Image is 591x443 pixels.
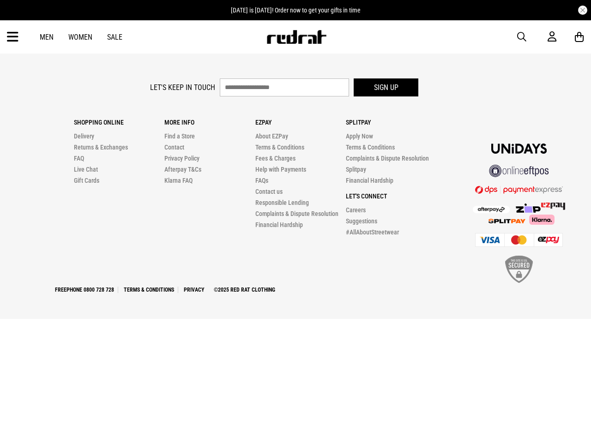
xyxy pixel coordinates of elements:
[255,199,309,206] a: Responsible Lending
[346,155,429,162] a: Complaints & Dispute Resolution
[346,132,373,140] a: Apply Now
[346,228,399,236] a: #AllAboutStreetwear
[488,219,525,223] img: Splitpay
[255,155,295,162] a: Fees & Charges
[346,166,366,173] a: Splitpay
[255,132,288,140] a: About EZPay
[255,210,338,217] a: Complaints & Dispute Resolution
[505,256,533,283] img: SSL
[164,155,199,162] a: Privacy Policy
[74,144,128,151] a: Returns & Exchanges
[255,166,306,173] a: Help with Payments
[475,186,563,194] img: DPS
[120,287,178,293] a: Terms & Conditions
[74,166,98,173] a: Live Chat
[541,203,565,210] img: Splitpay
[164,132,195,140] a: Find a Store
[74,177,99,184] a: Gift Cards
[491,144,547,154] img: Unidays
[255,144,304,151] a: Terms & Conditions
[74,132,94,140] a: Delivery
[346,192,437,200] p: Let's Connect
[164,119,255,126] p: More Info
[473,206,510,213] img: Afterpay
[346,177,393,184] a: Financial Hardship
[346,217,377,225] a: Suggestions
[107,33,122,42] a: Sale
[180,287,208,293] a: Privacy
[68,33,92,42] a: Women
[475,233,563,247] img: Cards
[164,144,184,151] a: Contact
[266,30,327,44] img: Redrat logo
[74,119,165,126] p: Shopping Online
[346,206,366,214] a: Careers
[231,6,361,14] span: [DATE] is [DATE]! Order now to get your gifts in time
[515,204,541,213] img: Zip
[150,83,215,92] label: Let's keep in touch
[164,166,201,173] a: Afterpay T&Cs
[164,177,193,184] a: Klarna FAQ
[51,287,118,293] a: Freephone 0800 728 728
[40,33,54,42] a: Men
[255,188,283,195] a: Contact us
[346,144,395,151] a: Terms & Conditions
[255,221,303,228] a: Financial Hardship
[255,177,268,184] a: FAQs
[346,119,437,126] p: Splitpay
[354,78,418,96] button: Sign up
[210,287,279,293] a: ©2025 Red Rat Clothing
[255,119,346,126] p: Ezpay
[489,165,549,177] img: online eftpos
[525,215,555,225] img: Klarna
[74,155,84,162] a: FAQ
